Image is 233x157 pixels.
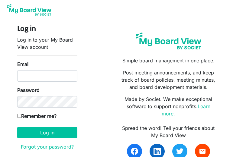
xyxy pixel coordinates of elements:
[17,112,57,120] label: Remember me?
[121,69,216,91] p: Post meeting announcements, and keep track of board policies, meeting minutes, and board developm...
[17,36,77,51] p: Log in to your My Board View account
[17,127,77,138] button: Log in
[17,25,77,34] h4: Log in
[154,148,161,155] img: linkedin.svg
[131,148,138,155] img: facebook.svg
[199,148,206,155] span: email
[121,96,216,117] p: Made by Societ. We make exceptional software to support nonprofits.
[121,124,216,139] div: Spread the word! Tell your friends about My Board View
[17,114,21,118] input: Remember me?
[121,57,216,64] p: Simple board management in one place.
[176,148,183,155] img: twitter.svg
[5,2,53,17] img: My Board View Logo
[17,61,30,68] label: Email
[17,86,40,94] label: Password
[21,144,74,150] a: Forgot your password?
[162,103,210,117] a: Learn more.
[133,30,204,52] img: my-board-view-societ.svg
